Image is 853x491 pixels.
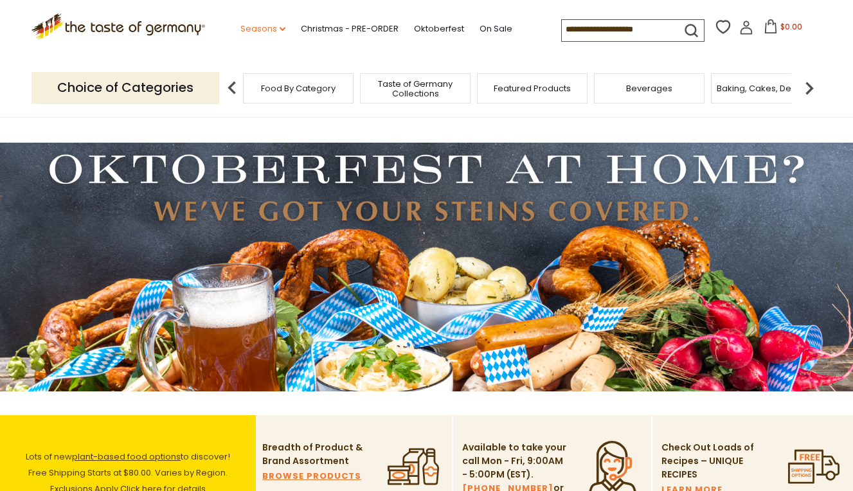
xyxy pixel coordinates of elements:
[31,72,219,103] p: Choice of Categories
[494,84,571,93] a: Featured Products
[756,19,811,39] button: $0.00
[262,441,368,468] p: Breadth of Product & Brand Assortment
[301,22,399,36] a: Christmas - PRE-ORDER
[261,84,336,93] a: Food By Category
[364,79,467,98] a: Taste of Germany Collections
[780,21,802,32] span: $0.00
[72,451,181,463] a: plant-based food options
[796,75,822,101] img: next arrow
[717,84,816,93] a: Baking, Cakes, Desserts
[414,22,464,36] a: Oktoberfest
[626,84,672,93] a: Beverages
[219,75,245,101] img: previous arrow
[480,22,512,36] a: On Sale
[661,441,755,481] p: Check Out Loads of Recipes – UNIQUE RECIPES
[262,469,361,483] a: BROWSE PRODUCTS
[240,22,285,36] a: Seasons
